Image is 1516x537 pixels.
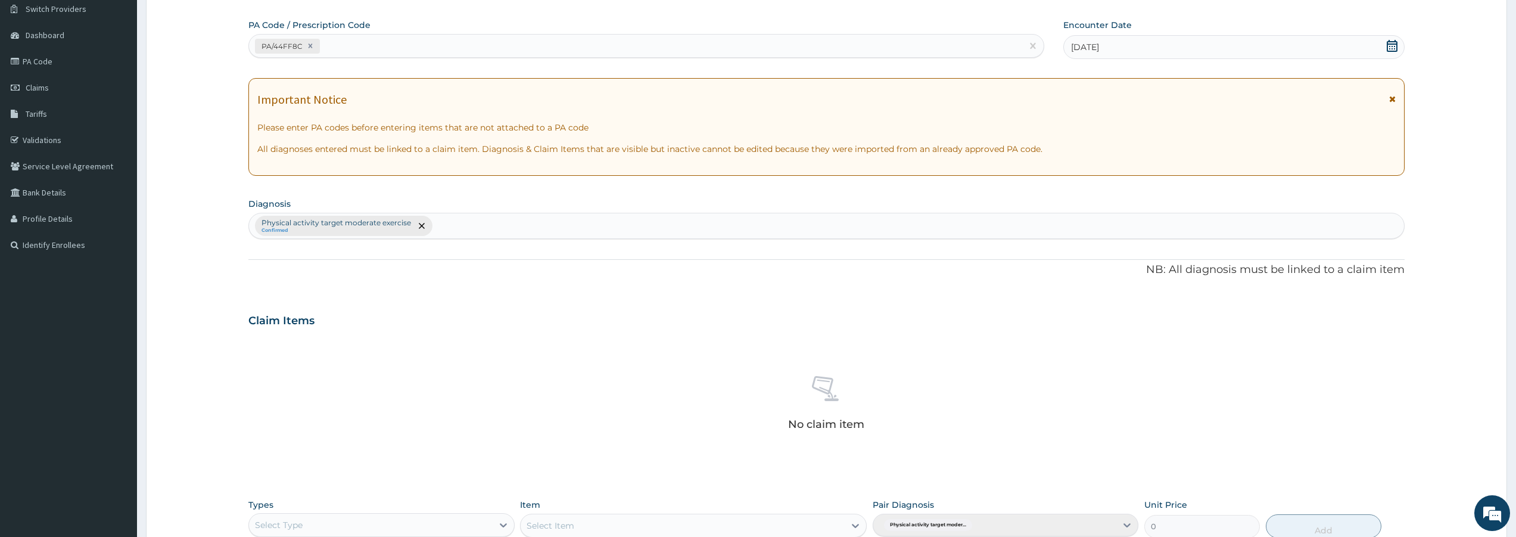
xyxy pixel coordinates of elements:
[26,82,49,93] span: Claims
[62,67,200,82] div: Chat with us now
[788,418,864,430] p: No claim item
[1063,19,1132,31] label: Encounter Date
[69,150,164,271] span: We're online!
[248,19,371,31] label: PA Code / Prescription Code
[873,499,934,511] label: Pair Diagnosis
[520,499,540,511] label: Item
[195,6,224,35] div: Minimize live chat window
[248,500,273,510] label: Types
[26,108,47,119] span: Tariffs
[257,122,1396,134] p: Please enter PA codes before entering items that are not attached to a PA code
[248,315,315,328] h3: Claim Items
[1071,41,1099,53] span: [DATE]
[258,39,304,53] div: PA/44FF8C
[6,325,227,367] textarea: Type your message and hit 'Enter'
[257,143,1396,155] p: All diagnoses entered must be linked to a claim item. Diagnosis & Claim Items that are visible bu...
[248,198,291,210] label: Diagnosis
[26,30,64,41] span: Dashboard
[248,262,1405,278] p: NB: All diagnosis must be linked to a claim item
[26,4,86,14] span: Switch Providers
[1144,499,1187,511] label: Unit Price
[22,60,48,89] img: d_794563401_company_1708531726252_794563401
[255,519,303,531] div: Select Type
[257,93,347,106] h1: Important Notice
